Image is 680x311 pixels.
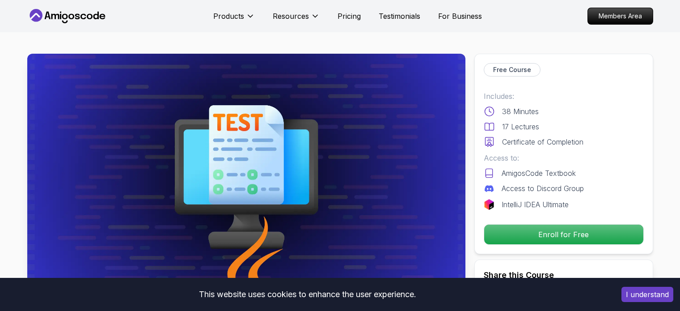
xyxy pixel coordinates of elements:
p: Products [213,11,244,21]
h2: Share this Course [484,269,644,281]
p: Members Area [588,8,653,24]
button: Accept cookies [621,287,673,302]
p: Enroll for Free [484,225,643,244]
p: AmigosCode Textbook [502,168,576,179]
p: Access to Discord Group [502,183,584,194]
a: For Business [438,11,482,21]
a: Members Area [587,8,653,25]
p: 38 Minutes [502,106,539,117]
button: Products [213,11,255,29]
img: jetbrains logo [484,199,494,210]
p: Access to: [484,153,644,163]
p: Includes: [484,91,644,102]
p: Free Course [493,65,531,74]
a: Testimonials [379,11,420,21]
p: 17 Lectures [502,121,539,132]
p: Resources [273,11,309,21]
div: This website uses cookies to enhance the user experience. [7,285,608,304]
p: IntelliJ IDEA Ultimate [502,199,569,210]
button: Resources [273,11,320,29]
button: Enroll for Free [484,224,644,245]
img: java-unit-testing-essentials_thumbnail [27,54,465,300]
a: Pricing [338,11,361,21]
p: Certificate of Completion [502,136,583,147]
